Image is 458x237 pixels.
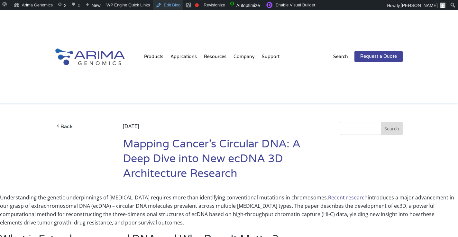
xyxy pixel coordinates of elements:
h1: Mapping Cancer’s Circular DNA: A Deep Dive into New ecDNA 3D Architecture Research [123,137,311,186]
button: Search [381,122,403,135]
div: Focus keyphrase not set [195,3,199,7]
img: Arima-Genomics-logo [55,48,125,66]
a: Recent research [328,194,368,201]
span: [PERSON_NAME] [401,3,438,8]
a: Back [55,122,109,131]
div: [DATE] [123,122,311,137]
a: Request a Quote [354,51,403,62]
p: Search [333,53,348,61]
